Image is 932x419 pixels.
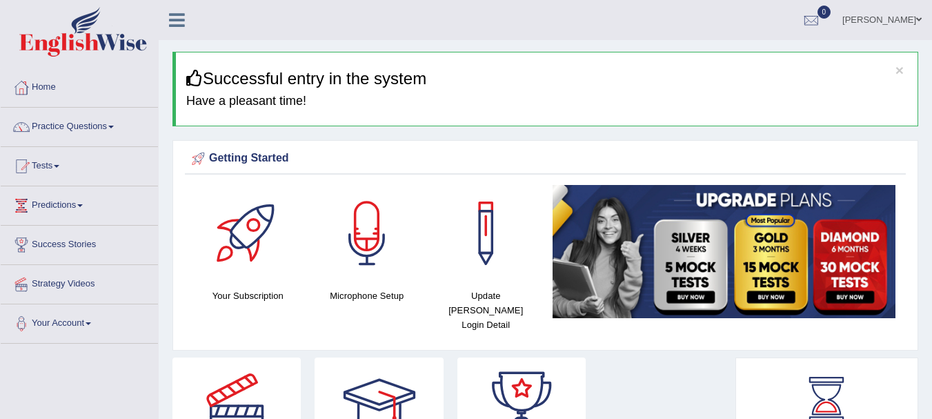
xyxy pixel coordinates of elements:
[1,108,158,142] a: Practice Questions
[433,289,539,332] h4: Update [PERSON_NAME] Login Detail
[188,148,902,169] div: Getting Started
[315,289,420,303] h4: Microphone Setup
[186,95,907,108] h4: Have a pleasant time!
[1,265,158,300] a: Strategy Videos
[1,147,158,182] a: Tests
[1,304,158,339] a: Your Account
[1,186,158,221] a: Predictions
[817,6,831,19] span: 0
[895,63,904,77] button: ×
[186,70,907,88] h3: Successful entry in the system
[1,226,158,260] a: Success Stories
[195,289,301,303] h4: Your Subscription
[553,185,896,318] img: small5.jpg
[1,68,158,103] a: Home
